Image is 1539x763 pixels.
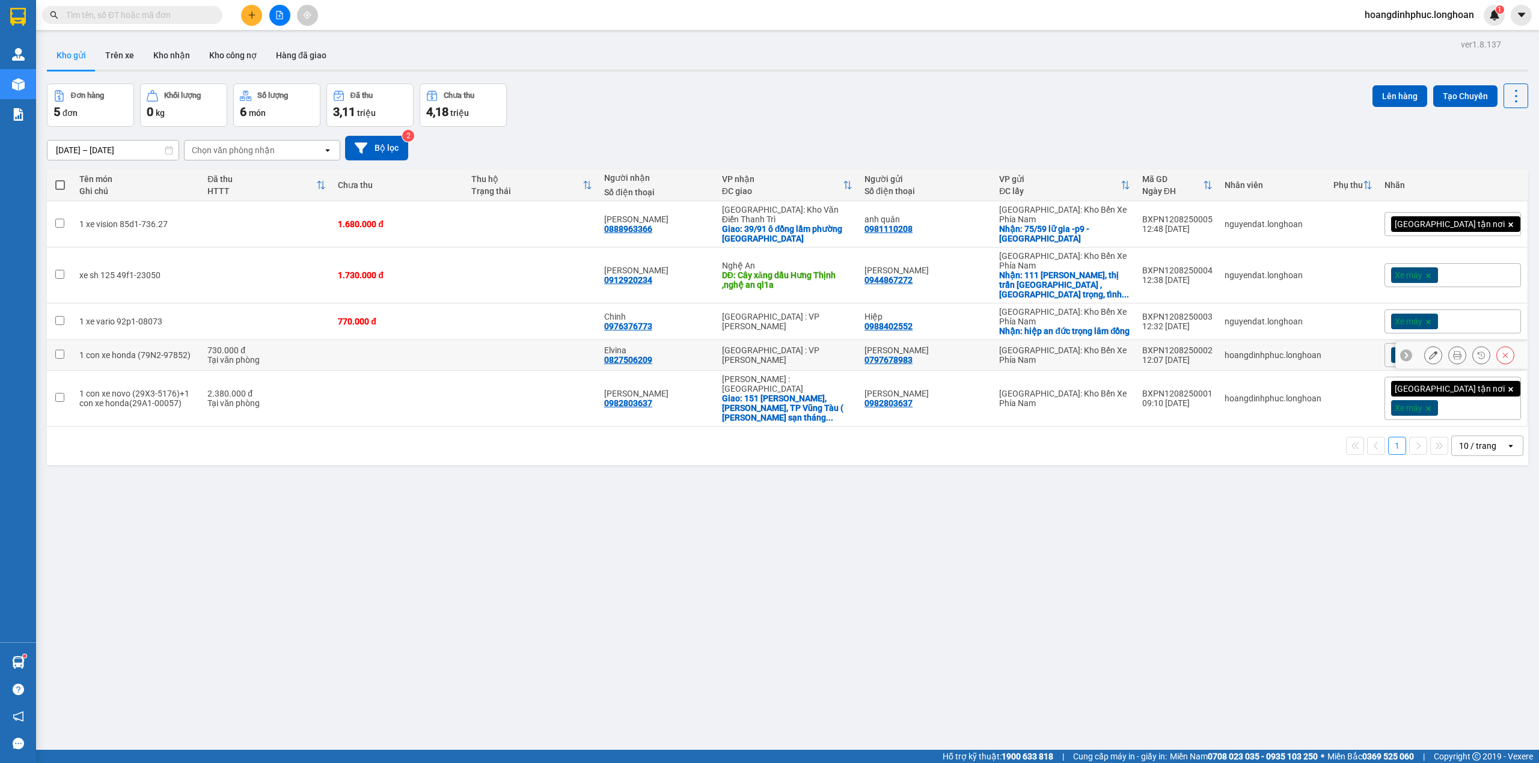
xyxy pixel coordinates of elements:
[71,91,104,100] div: Đơn hàng
[604,214,710,224] div: emily nguyễn
[1002,752,1053,761] strong: 1900 633 818
[1424,346,1442,364] div: Sửa đơn hàng
[140,84,227,127] button: Khối lượng0kg
[604,266,710,275] div: Nguyễn cảnh hợp
[426,105,448,119] span: 4,18
[50,11,58,19] span: search
[1321,754,1324,759] span: ⚪️
[604,398,652,408] div: 0982803637
[266,41,336,70] button: Hàng đã giao
[722,394,852,422] div: Giao: 151 thùy vân, P Thắng Tam, TP Vũng Tàu ( Khách sạn tháng 10)
[275,11,284,19] span: file-add
[147,105,153,119] span: 0
[1395,316,1422,327] span: Xe máy
[999,205,1130,224] div: [GEOGRAPHIC_DATA]: Kho Bến Xe Phía Nam
[716,169,858,201] th: Toggle SortBy
[999,270,1130,299] div: Nhận: 111 nguyễn thái học, thị trấn liên nghĩa , đức trọng, tỉnh lâm đồng
[722,174,843,184] div: VP nhận
[1362,752,1414,761] strong: 0369 525 060
[192,144,275,156] div: Chọn văn phòng nhận
[864,398,913,408] div: 0982803637
[1142,345,1213,355] div: BXPN1208250002
[722,186,843,196] div: ĐC giao
[999,307,1130,326] div: [GEOGRAPHIC_DATA]: Kho Bến Xe Phía Nam
[1225,270,1321,280] div: nguyendat.longhoan
[303,11,311,19] span: aim
[257,91,288,100] div: Số lượng
[999,326,1130,336] div: Nhận: hiệp an đức trọng lâm đồng
[1170,750,1318,763] span: Miền Nam
[23,654,26,658] sup: 1
[1395,270,1422,281] span: Xe máy
[864,321,913,331] div: 0988402552
[79,186,196,196] div: Ghi chú
[864,389,987,398] div: Anh Tuấn
[201,169,332,201] th: Toggle SortBy
[144,41,200,70] button: Kho nhận
[722,205,852,224] div: [GEOGRAPHIC_DATA]: Kho Văn Điển Thanh Trì
[722,345,852,365] div: [GEOGRAPHIC_DATA] : VP [PERSON_NAME]
[338,180,459,190] div: Chưa thu
[79,219,196,229] div: 1 xe vision 85d1-736.27
[604,312,710,321] div: Chinh
[604,224,652,234] div: 0888963366
[79,174,196,184] div: Tên món
[12,108,25,121] img: solution-icon
[47,41,96,70] button: Kho gửi
[864,345,987,355] div: quang duy
[465,169,598,201] th: Toggle SortBy
[54,105,60,119] span: 5
[1496,5,1504,14] sup: 1
[1142,224,1213,234] div: 12:48 [DATE]
[1395,403,1422,413] span: Xe máy
[1062,750,1064,763] span: |
[240,105,246,119] span: 6
[1225,317,1321,326] div: nguyendat.longhoan
[269,5,290,26] button: file-add
[1142,275,1213,285] div: 12:38 [DATE]
[12,656,25,669] img: warehouse-icon
[357,108,376,118] span: triệu
[333,105,355,119] span: 3,11
[444,91,474,100] div: Chưa thu
[338,219,459,229] div: 1.680.000 đ
[79,270,196,280] div: xe sh 125 49f1-23050
[63,108,78,118] span: đơn
[1073,750,1167,763] span: Cung cấp máy in - giấy in:
[999,174,1120,184] div: VP gửi
[1472,752,1481,761] span: copyright
[1384,180,1521,190] div: Nhãn
[420,84,507,127] button: Chưa thu4,18 triệu
[1136,169,1219,201] th: Toggle SortBy
[1489,10,1500,20] img: icon-new-feature
[345,136,408,160] button: Bộ lọc
[10,8,26,26] img: logo-vxr
[864,312,987,321] div: Hiệp
[79,389,196,408] div: 1 con xe novo (29X3-5176)+1 con xe honda(29A1-00057)
[1142,389,1213,398] div: BXPN1208250001
[864,186,987,196] div: Số điện thoại
[864,224,913,234] div: 0981110208
[864,214,987,224] div: anh quân
[471,186,583,196] div: Trạng thái
[722,224,852,243] div: Giao: 39/91 ô đồng lầm phường đống đa hn
[207,345,326,355] div: 730.000 đ
[999,345,1130,365] div: [GEOGRAPHIC_DATA]: Kho Bến Xe Phía Nam
[1355,7,1484,22] span: hoangdinhphuc.longhoan
[241,5,262,26] button: plus
[12,48,25,61] img: warehouse-icon
[1395,350,1422,360] span: Xe máy
[47,84,134,127] button: Đơn hàng5đơn
[1225,219,1321,229] div: nguyendat.longhoan
[993,169,1136,201] th: Toggle SortBy
[1461,38,1501,51] div: ver 1.8.137
[12,78,25,91] img: warehouse-icon
[999,224,1130,243] div: Nhận: 75/59 lữ gia -p9 - đà lạt
[1498,5,1502,14] span: 1
[79,317,196,326] div: 1 xe vario 92p1-08073
[402,130,414,142] sup: 2
[722,261,852,270] div: Nghệ An
[450,108,469,118] span: triệu
[1395,219,1505,230] span: [GEOGRAPHIC_DATA] tận nơi
[1327,750,1414,763] span: Miền Bắc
